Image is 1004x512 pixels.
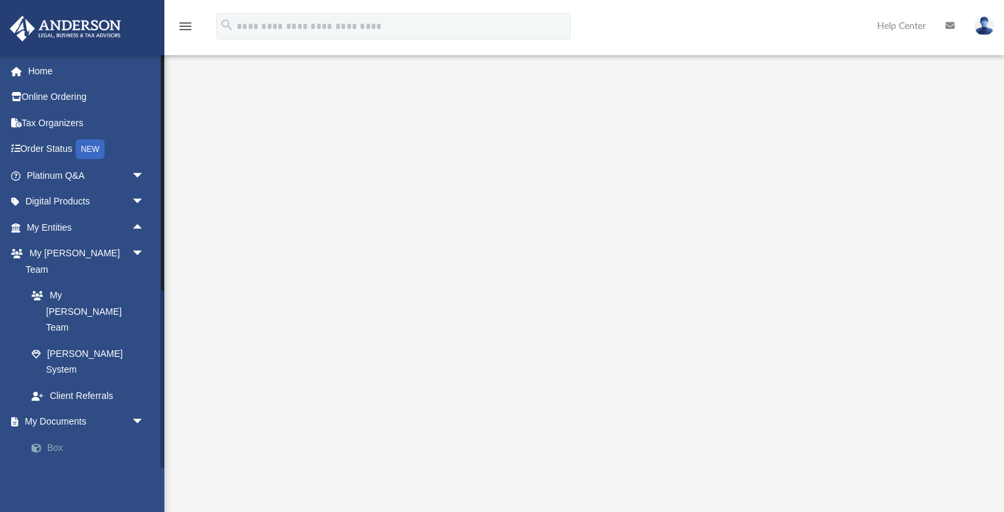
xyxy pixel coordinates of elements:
[9,214,164,241] a: My Entitiesarrow_drop_up
[18,461,164,487] a: Meeting Minutes
[18,383,158,409] a: Client Referrals
[6,16,125,41] img: Anderson Advisors Platinum Portal
[18,434,164,461] a: Box
[220,18,234,32] i: search
[9,84,164,110] a: Online Ordering
[9,110,164,136] a: Tax Organizers
[178,18,193,34] i: menu
[9,409,164,435] a: My Documentsarrow_drop_down
[76,139,105,159] div: NEW
[131,241,158,268] span: arrow_drop_down
[9,136,164,163] a: Order StatusNEW
[131,214,158,241] span: arrow_drop_up
[18,283,151,341] a: My [PERSON_NAME] Team
[178,25,193,34] a: menu
[131,162,158,189] span: arrow_drop_down
[9,241,158,283] a: My [PERSON_NAME] Teamarrow_drop_down
[9,162,164,189] a: Platinum Q&Aarrow_drop_down
[131,409,158,436] span: arrow_drop_down
[9,189,164,215] a: Digital Productsarrow_drop_down
[131,189,158,216] span: arrow_drop_down
[18,340,158,383] a: [PERSON_NAME] System
[974,16,994,35] img: User Pic
[9,58,164,84] a: Home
